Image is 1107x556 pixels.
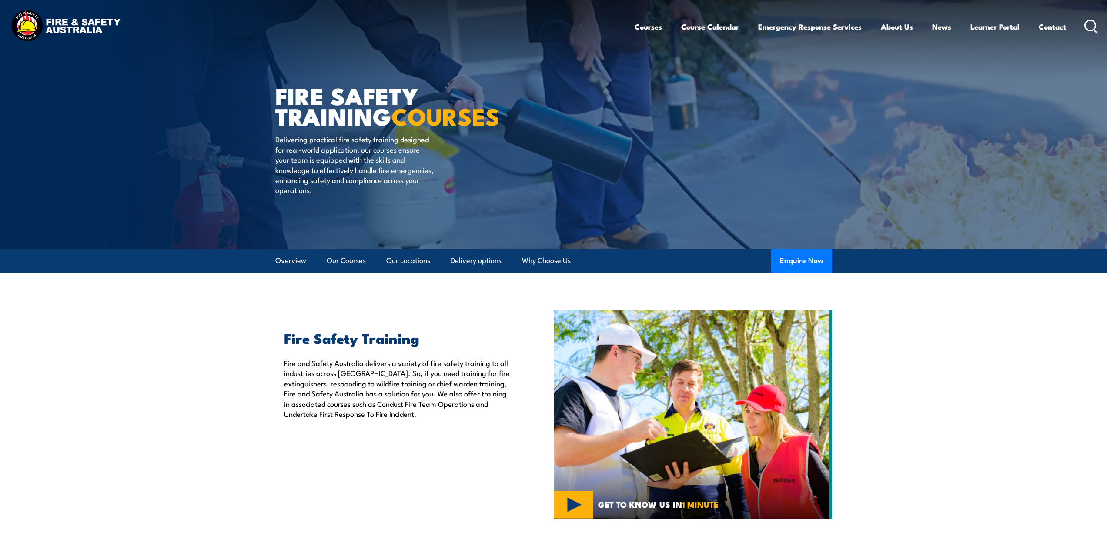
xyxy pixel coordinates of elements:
[284,332,514,344] h2: Fire Safety Training
[758,15,862,38] a: Emergency Response Services
[275,134,434,195] p: Delivering practical fire safety training designed for real-world application, our courses ensure...
[598,500,719,508] span: GET TO KNOW US IN
[771,249,832,273] button: Enquire Now
[554,310,832,519] img: Fire Safety Training Courses
[451,249,502,272] a: Delivery options
[881,15,913,38] a: About Us
[275,85,490,126] h1: FIRE SAFETY TRAINING
[391,97,500,133] strong: COURSES
[275,249,306,272] a: Overview
[932,15,951,38] a: News
[327,249,366,272] a: Our Courses
[681,15,739,38] a: Course Calendar
[522,249,571,272] a: Why Choose Us
[635,15,662,38] a: Courses
[1039,15,1066,38] a: Contact
[970,15,1020,38] a: Learner Portal
[284,358,514,419] p: Fire and Safety Australia delivers a variety of fire safety training to all industries across [GE...
[682,498,719,510] strong: 1 MINUTE
[386,249,430,272] a: Our Locations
